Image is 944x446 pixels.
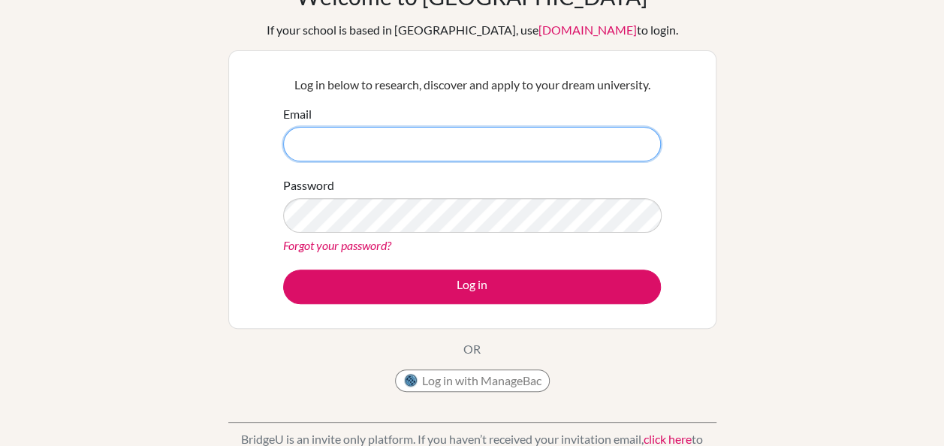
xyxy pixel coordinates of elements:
label: Password [283,176,334,194]
a: [DOMAIN_NAME] [538,23,637,37]
div: If your school is based in [GEOGRAPHIC_DATA], use to login. [267,21,678,39]
p: OR [463,340,481,358]
button: Log in with ManageBac [395,369,550,392]
label: Email [283,105,312,123]
a: Forgot your password? [283,238,391,252]
button: Log in [283,270,661,304]
a: click here [644,432,692,446]
p: Log in below to research, discover and apply to your dream university. [283,76,661,94]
